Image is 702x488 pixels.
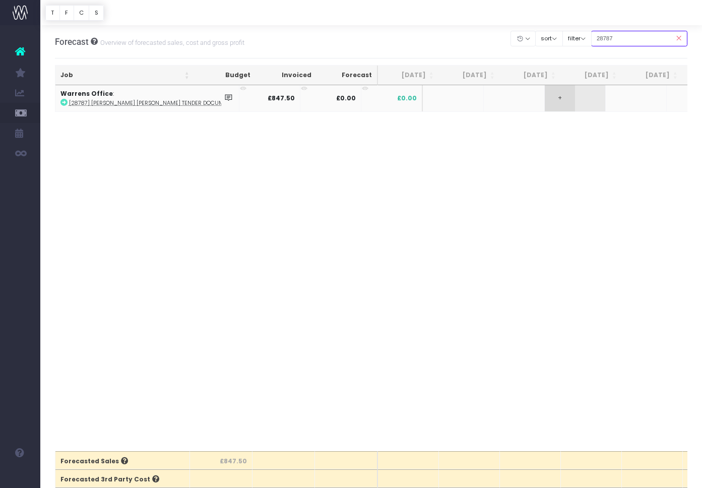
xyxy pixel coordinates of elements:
button: S [89,5,104,21]
th: Jun 25: activate to sort column ascending [378,66,439,85]
th: Oct 25: activate to sort column ascending [622,66,683,85]
strong: Warrens Office [60,89,113,98]
strong: £0.00 [336,94,356,102]
input: Search... [591,31,688,46]
abbr: [28787] Moore Barlow Tender Document [69,99,234,107]
img: images/default_profile_image.png [13,468,28,483]
button: C [74,5,90,21]
button: F [59,5,74,21]
span: £0.00 [397,94,417,103]
span: + [545,85,575,111]
span: Forecasted Sales [60,457,128,466]
div: Vertical button group [45,5,104,21]
th: Forecasted 3rd Party Cost [55,469,190,487]
td: : [55,85,239,111]
th: Invoiced [256,66,316,85]
th: Budget [195,66,256,85]
strong: £847.50 [268,94,295,102]
th: Sep 25: activate to sort column ascending [561,66,622,85]
span: Forecast [55,37,89,47]
button: sort [535,31,563,46]
th: Aug 25: activate to sort column ascending [500,66,561,85]
button: filter [562,31,592,46]
button: T [45,5,60,21]
th: Forecast [316,66,378,85]
th: Jul 25: activate to sort column ascending [439,66,500,85]
th: £847.50 [190,451,252,469]
th: Job: activate to sort column ascending [55,66,195,85]
small: Overview of forecasted sales, cost and gross profit [98,37,244,47]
